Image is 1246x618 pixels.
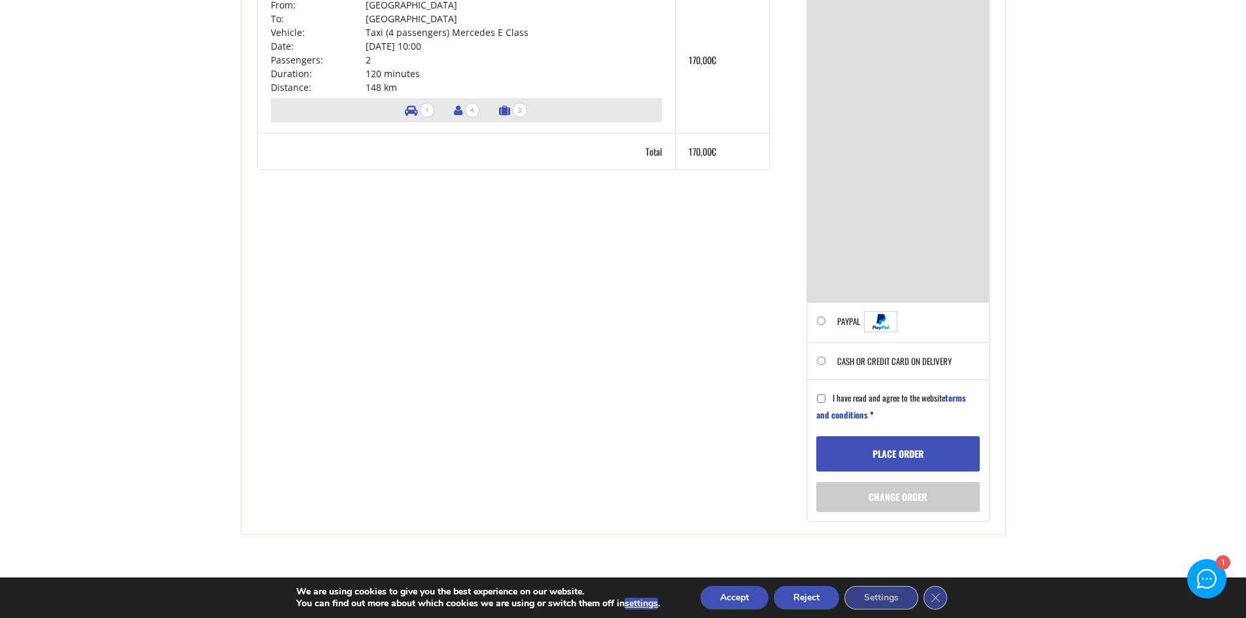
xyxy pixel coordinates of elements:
td: 120 minutes [366,67,662,80]
td: Date: [271,39,366,53]
button: Close GDPR Cookie Banner [924,586,947,609]
button: settings [625,598,658,609]
a: terms and conditions [816,391,966,421]
li: Number of luggage items [493,98,534,122]
img: PayPal acceptance mark [864,311,897,332]
button: Place order [816,436,980,472]
li: Number of passengers [447,98,486,122]
td: Passengers: [271,53,366,67]
a: Change order [816,482,980,512]
th: Total [258,133,676,169]
td: 2 [366,53,662,67]
div: 1 [1216,556,1230,570]
button: Accept [701,586,769,609]
bdi: 170,00 [689,53,716,67]
p: We are using cookies to give you the best experience on our website. [296,586,660,598]
li: Number of vehicles [398,98,441,122]
span: 3 [513,103,527,118]
span: € [712,145,716,158]
button: Reject [774,586,839,609]
input: I have read and agree to the websiteterms and conditions * [817,394,825,403]
td: Distance: [271,80,366,94]
span: 1 [420,103,434,118]
label: Cash or Credit Card on delivery [837,352,952,379]
td: [GEOGRAPHIC_DATA] [366,12,662,26]
p: You can find out more about which cookies we are using or switch them off in . [296,598,660,609]
td: Vehicle: [271,26,366,39]
td: To: [271,12,366,26]
td: 148 km [366,80,662,94]
span: 4 [465,103,479,118]
bdi: 170,00 [689,145,716,158]
span: € [712,53,716,67]
td: Duration: [271,67,366,80]
td: Taxi (4 passengers) Mercedes E Class [366,26,662,39]
label: PayPal [837,313,898,342]
span: I have read and agree to the website [816,391,966,421]
button: Settings [844,586,918,609]
td: [DATE] 10:00 [366,39,662,53]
